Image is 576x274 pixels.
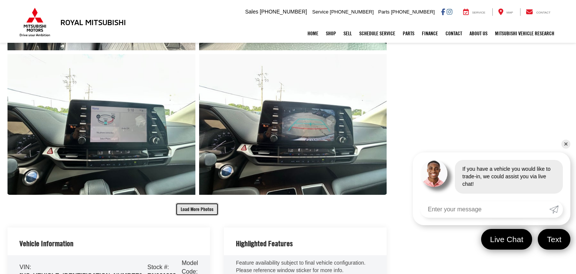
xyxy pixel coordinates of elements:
a: Facebook: Click to visit our Facebook page [441,9,445,15]
span: Live Chat [486,234,527,244]
span: Feature availability subject to final vehicle configuration. Please reference window sticker for ... [236,260,366,273]
span: Service [312,9,328,15]
a: Finance [418,24,442,43]
a: Instagram: Click to visit our Instagram page [447,9,452,15]
a: Contact [520,8,556,16]
a: Map [492,8,519,16]
span: [PHONE_NUMBER] [260,9,307,15]
span: Service [472,11,485,14]
span: Stock #: [147,264,169,270]
a: Submit [549,201,563,218]
input: Enter your message [420,201,549,218]
span: Text [543,234,565,244]
h2: Vehicle Information [19,239,73,248]
a: Parts: Opens in a new tab [399,24,418,43]
a: About Us [466,24,491,43]
span: [PHONE_NUMBER] [391,9,435,15]
span: Map [507,11,513,14]
h2: Highlighted Features [236,239,293,248]
a: Live Chat [481,229,532,250]
img: 2021 Toyota Sienna XLE [197,53,388,196]
span: Contact [536,11,550,14]
a: Sell [340,24,355,43]
span: [PHONE_NUMBER] [330,9,374,15]
a: Text [538,229,570,250]
a: Home [304,24,322,43]
a: Expand Photo 14 [7,54,195,195]
img: Mitsubishi [18,8,52,37]
a: Expand Photo 15 [199,54,387,195]
a: Contact [442,24,466,43]
img: 2021 Toyota Sienna XLE [6,53,197,196]
button: Load More Photos [175,203,219,216]
a: Mitsubishi Vehicle Research [491,24,558,43]
span: VIN: [19,264,31,270]
h3: Royal Mitsubishi [60,18,126,26]
img: Agent profile photo [420,160,447,187]
span: Parts [378,9,389,15]
span: Sales [245,9,258,15]
a: Shop [322,24,340,43]
div: If you have a vehicle you would like to trade-in, we could assist you via live chat! [455,160,563,194]
a: Schedule Service: Opens in a new tab [355,24,399,43]
a: Service [457,8,491,16]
